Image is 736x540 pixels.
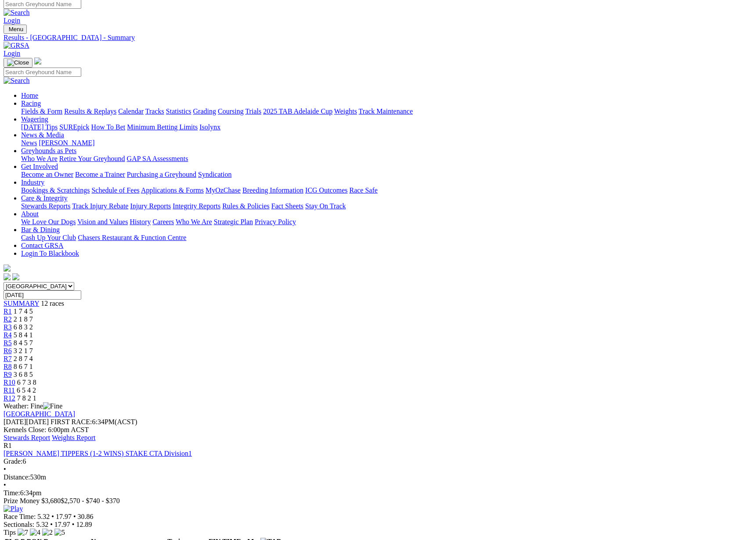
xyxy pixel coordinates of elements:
a: R6 [4,347,12,354]
span: 1 7 4 5 [14,308,33,315]
img: 5 [54,529,65,536]
span: 17.97 [54,521,70,528]
span: [DATE] [4,418,49,426]
a: Become an Owner [21,171,73,178]
div: News & Media [21,139,732,147]
a: News & Media [21,131,64,139]
a: How To Bet [91,123,126,131]
div: Get Involved [21,171,732,179]
span: 6:34PM(ACST) [51,418,137,426]
a: Coursing [218,107,244,115]
a: Breeding Information [242,186,303,194]
span: R12 [4,394,15,402]
div: 6:34pm [4,489,732,497]
a: Strategic Plan [214,218,253,225]
span: 6 7 3 8 [17,379,36,386]
span: 6 5 4 2 [17,386,36,394]
button: Toggle navigation [4,58,32,68]
a: R3 [4,323,12,331]
a: Minimum Betting Limits [127,123,198,131]
a: R8 [4,363,12,370]
a: Isolynx [199,123,220,131]
img: Search [4,9,30,17]
a: Syndication [198,171,231,178]
span: 3 2 1 7 [14,347,33,354]
a: Results - [GEOGRAPHIC_DATA] - Summary [4,34,732,42]
a: R4 [4,331,12,339]
a: Vision and Values [77,218,128,225]
span: • [51,513,54,520]
span: SUMMARY [4,300,39,307]
a: R2 [4,315,12,323]
div: Prize Money $3,680 [4,497,732,505]
a: Who We Are [176,218,212,225]
button: Toggle navigation [4,25,27,34]
a: [PERSON_NAME] [39,139,94,147]
a: Grading [193,107,216,115]
a: Cash Up Your Club [21,234,76,241]
span: 2 8 7 4 [14,355,33,362]
span: • [4,481,6,489]
a: Applications & Forms [141,186,204,194]
span: • [72,521,75,528]
img: twitter.svg [12,273,19,280]
a: Fact Sheets [271,202,303,210]
span: $2,570 - $740 - $370 [61,497,120,504]
a: MyOzChase [206,186,241,194]
span: Grade: [4,458,23,465]
a: Bar & Dining [21,226,60,233]
a: Statistics [166,107,191,115]
div: Industry [21,186,732,194]
span: 5.32 [36,521,48,528]
a: Racing [21,100,41,107]
a: Home [21,92,38,99]
img: GRSA [4,42,29,50]
span: Menu [9,26,23,32]
input: Select date [4,290,81,300]
span: [DATE] [4,418,26,426]
div: Bar & Dining [21,234,732,242]
a: [DATE] Tips [21,123,58,131]
a: Become a Trainer [75,171,125,178]
img: 7 [18,529,28,536]
img: Close [7,59,29,66]
span: 8 6 7 1 [14,363,33,370]
a: Results & Replays [64,107,116,115]
a: R7 [4,355,12,362]
a: Injury Reports [130,202,171,210]
input: Search [4,68,81,77]
a: Retire Your Greyhound [59,155,125,162]
span: 2 1 8 7 [14,315,33,323]
span: 30.86 [78,513,94,520]
a: Contact GRSA [21,242,63,249]
img: 2 [42,529,53,536]
span: Sectionals: [4,521,34,528]
span: R9 [4,371,12,378]
a: Race Safe [349,186,377,194]
a: Track Maintenance [359,107,413,115]
span: Tips [4,529,16,536]
span: R5 [4,339,12,347]
span: R1 [4,308,12,315]
a: Integrity Reports [173,202,220,210]
span: Weather: Fine [4,402,62,410]
a: Careers [152,218,174,225]
span: • [73,513,76,520]
div: About [21,218,732,226]
a: [GEOGRAPHIC_DATA] [4,410,75,418]
img: facebook.svg [4,273,11,280]
a: 2025 TAB Adelaide Cup [263,107,332,115]
a: Login [4,17,20,24]
span: Distance: [4,473,30,481]
a: Greyhounds as Pets [21,147,76,154]
a: Login To Blackbook [21,250,79,257]
span: Race Time: [4,513,36,520]
a: Track Injury Rebate [72,202,128,210]
span: 12 races [41,300,64,307]
a: Industry [21,179,44,186]
a: Schedule of Fees [91,186,139,194]
a: GAP SA Assessments [127,155,188,162]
